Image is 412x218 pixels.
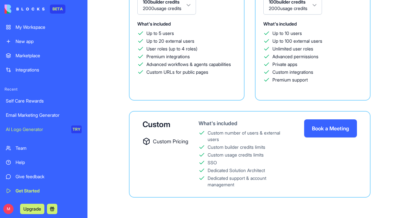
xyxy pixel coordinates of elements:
[2,184,86,197] a: Get Started
[263,21,297,27] span: What's included
[146,30,174,37] span: Up to 5 users
[146,69,208,75] span: Custom URLs for public pages
[2,87,86,92] span: Recent
[304,119,357,137] button: Book a Meeting
[208,130,292,143] div: Custom number of users & external users
[146,46,197,52] span: User roles (up to 4 roles)
[272,46,313,52] span: Unlimited user roles
[208,159,217,166] div: SSO
[146,53,190,60] span: Premium integrations
[208,152,264,158] div: Custom usage credits limits
[16,67,82,73] div: Integrations
[272,38,322,44] span: Up to 100 external users
[208,144,265,150] div: Custom builder credits limits
[2,49,86,62] a: Marketplace
[146,61,231,68] span: Advanced workflows & agents capabilities
[2,142,86,155] a: Team
[272,69,313,75] span: Custom integrations
[5,5,45,14] img: logo
[5,5,65,14] a: BETA
[6,112,82,118] div: Email Marketing Generator
[2,35,86,48] a: New app
[50,5,65,14] div: BETA
[272,30,302,37] span: Up to 10 users
[16,24,82,30] div: My Workspace
[3,204,14,214] span: M
[20,205,44,212] a: Upgrade
[6,126,67,133] div: AI Logo Generator
[20,204,44,214] button: Upgrade
[2,94,86,107] a: Self Care Rewards
[2,170,86,183] a: Give feedback
[16,145,82,151] div: Team
[208,175,292,188] div: Dedicated support & account management
[272,53,318,60] span: Advanced permissions
[272,77,308,83] span: Premium support
[199,119,292,127] div: What's included
[16,38,82,45] div: New app
[272,61,297,68] span: Private apps
[2,123,86,136] a: AI Logo GeneratorTRY
[143,119,191,130] div: Custom
[16,188,82,194] div: Get Started
[16,173,82,180] div: Give feedback
[6,98,82,104] div: Self Care Rewards
[137,21,171,27] span: What's included
[153,137,188,145] span: Custom Pricing
[16,52,82,59] div: Marketplace
[146,38,194,44] span: Up to 20 external users
[2,156,86,169] a: Help
[2,63,86,76] a: Integrations
[2,21,86,34] a: My Workspace
[16,159,82,166] div: Help
[208,167,265,174] div: Dedicated Solution Architect
[71,125,82,133] div: TRY
[2,109,86,122] a: Email Marketing Generator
